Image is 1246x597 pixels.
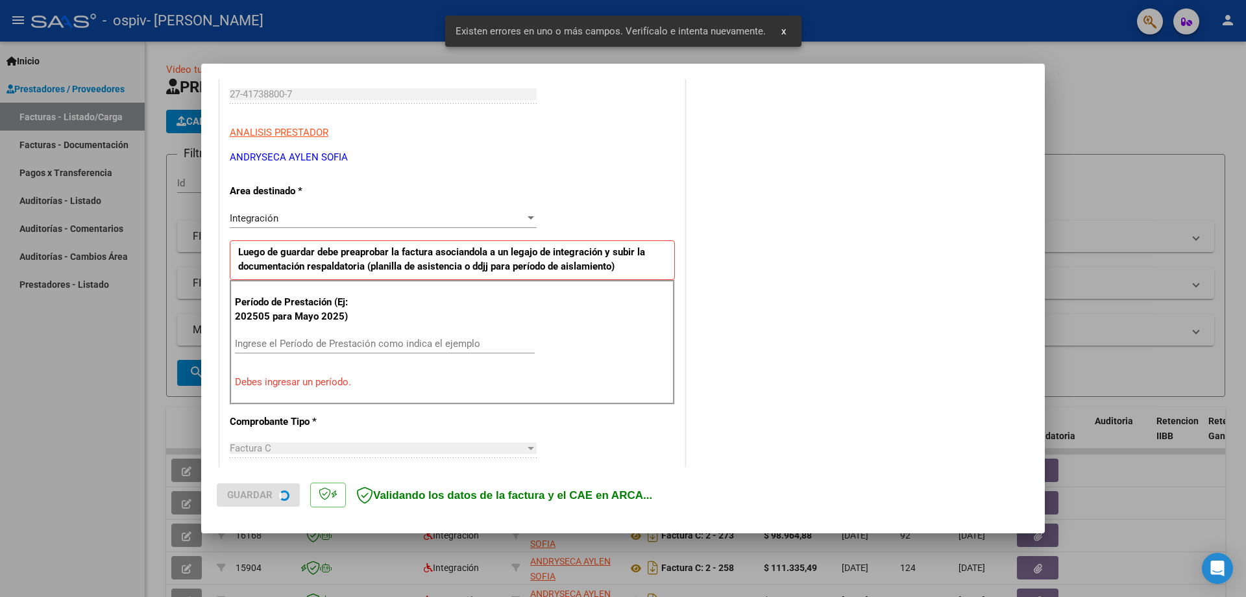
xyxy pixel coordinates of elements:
span: Integración [230,212,278,224]
p: Período de Prestación (Ej: 202505 para Mayo 2025) [235,295,365,324]
span: Existen errores en uno o más campos. Verifícalo e intenta nuevamente. [456,25,766,38]
span: x [781,25,786,37]
button: Guardar [217,483,300,507]
p: ANDRYSECA AYLEN SOFIA [230,150,675,165]
span: Validando los datos de la factura y el CAE en ARCA... [356,489,652,502]
span: ANALISIS PRESTADOR [230,127,328,138]
p: Comprobante Tipo * [230,414,363,429]
strong: Luego de guardar debe preaprobar la factura asociandola a un legajo de integración y subir la doc... [238,246,645,273]
p: Area destinado * [230,184,363,199]
span: Factura C [230,442,271,454]
span: Guardar [227,489,273,501]
div: Open Intercom Messenger [1202,553,1233,584]
p: Debes ingresar un período. [235,375,670,390]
